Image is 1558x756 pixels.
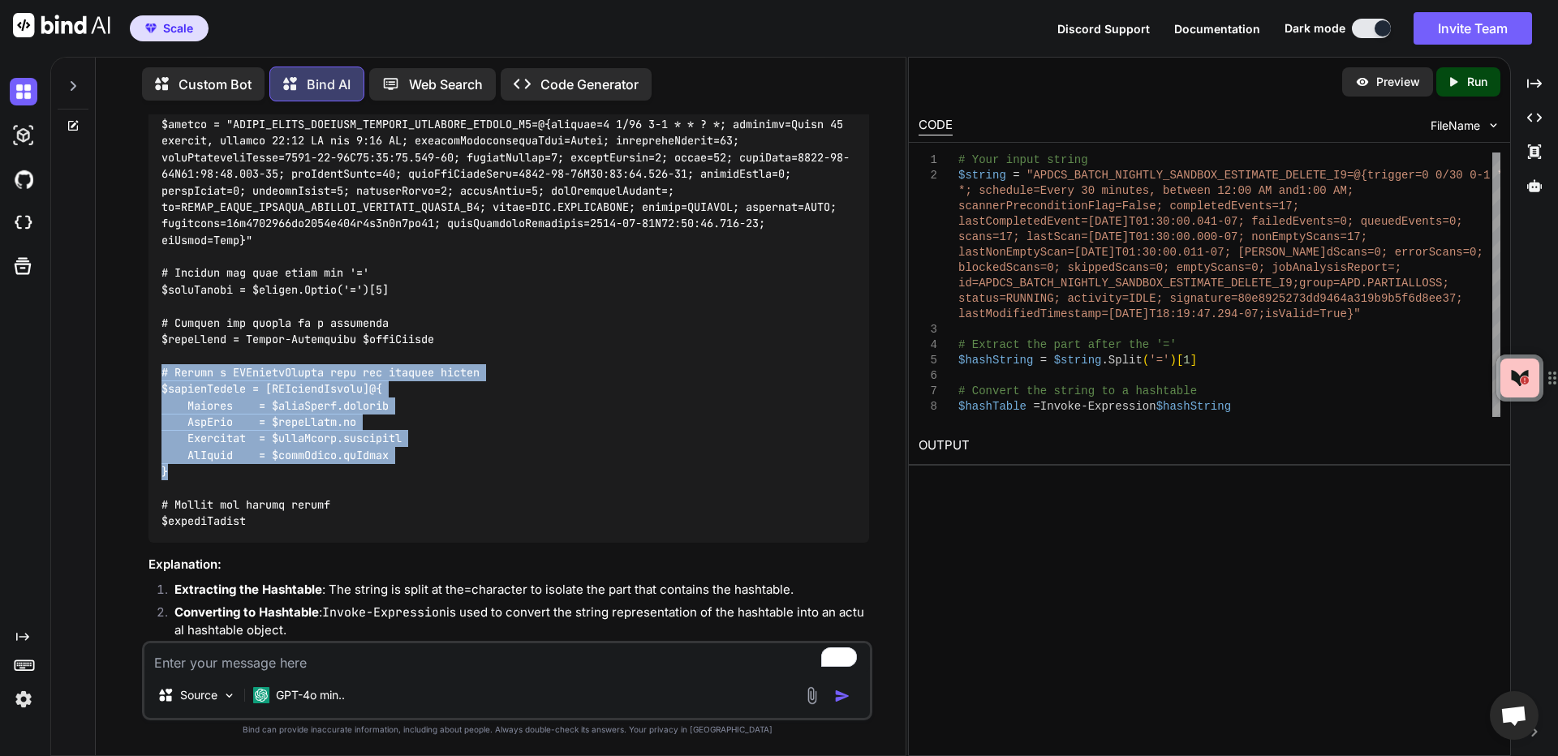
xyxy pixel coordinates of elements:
span: status=RUNNING; activity=IDLE; signature=80e892527 [958,292,1299,305]
div: 1 [919,152,937,168]
img: cloudideIcon [10,209,37,237]
span: Dark mode [1285,20,1345,37]
span: Discord Support [1057,22,1150,36]
img: darkChat [10,78,37,105]
div: 9 [919,415,937,430]
div: 3 [919,322,937,337]
span: id=APDCS_BATCH_NIGHTLY_SANDBOX_ESTIMATE_DELETE_I9; [958,277,1299,290]
span: = [1033,400,1039,413]
span: . [1101,354,1108,367]
div: 7 [919,384,937,399]
span: # Extract the part after the '=' [958,338,1177,351]
strong: Extracting the Hashtable [174,582,322,597]
span: lastCompletedEvent=[DATE]T01:30:00.041-07; fai [958,215,1272,228]
p: Bind can provide inaccurate information, including about people. Always double-check its answers.... [142,724,872,736]
span: # Your input string [958,153,1088,166]
li: : A new is created with the specified fields: , , , and . [161,640,869,677]
span: # Convert the string to a hashtable [958,384,1197,397]
img: githubDark [10,165,37,193]
span: $hashString [1156,400,1230,413]
div: CODE [919,116,953,135]
span: Scale [163,20,193,37]
span: dScans=0; errorScans=0; [1326,246,1483,259]
div: 2 [919,168,937,183]
p: Run [1467,74,1487,90]
span: Invoke-Expression [1039,400,1156,413]
span: ledEvents=0; queuedEvents=0; [1272,215,1462,228]
button: Invite Team [1414,12,1532,45]
span: nalysisReport=; [1299,261,1401,274]
span: FileName [1431,118,1480,134]
span: 3dd9464a319b9b5f6d8ee37; [1299,292,1463,305]
span: lastNonEmptyScan=[DATE]T01:30:00.011-07; [PERSON_NAME] [958,246,1327,259]
span: $hashTable [958,400,1026,413]
p: Bind AI [307,75,351,94]
span: $hashString [958,354,1033,367]
img: premium [145,24,157,33]
code: # Lore ipsum dolors $ametco = "ADIPI_ELITS_DOEIUSM_TEMPORI_UTLABORE_ETDOLO_M5=@{aliquae=4 1/96 3-... [161,100,850,530]
div: 6 [919,368,937,384]
img: settings [10,685,37,713]
button: premiumScale [130,15,209,41]
img: Bind AI [13,13,110,37]
p: Custom Bot [179,75,252,94]
li: : The string is split at the character to isolate the part that contains the hashtable. [161,581,869,604]
h3: Explanation: [148,556,869,574]
p: Preview [1376,74,1420,90]
span: = [1039,354,1046,367]
div: 4 [919,337,937,353]
button: Discord Support [1057,20,1150,37]
p: Code Generator [540,75,639,94]
span: group=APD.PARTIALLOSS; [1299,277,1449,290]
span: $string [1053,354,1101,367]
img: GPT-4o mini [253,687,269,703]
span: ) [1169,354,1176,367]
span: Split [1108,354,1143,367]
span: 1 [1183,354,1190,367]
span: *; schedule=Every 30 minutes, between 12:00 AM and [958,184,1299,197]
span: 1:00 AM; [1299,184,1354,197]
img: attachment [803,686,821,705]
span: '=' [1149,354,1169,367]
h2: OUTPUT [909,427,1510,465]
div: 8 [919,399,937,415]
img: Pick Models [222,689,236,702]
img: preview [1355,75,1370,89]
span: lastModifiedTimestamp=[DATE]T18:19:47.294-07; [958,307,1265,320]
p: Source [180,687,217,703]
span: Documentation [1174,22,1260,36]
li: : is used to convert the string representation of the hashtable into an actual hashtable object. [161,604,869,640]
span: $string [958,169,1006,182]
span: scannerPreconditionFlag=False; completedEvents=17; [958,200,1299,213]
span: ] [1190,354,1196,367]
div: Open chat [1490,691,1539,740]
code: = [464,582,471,598]
span: blockedScans=0; skippedScans=0; emptyScans=0; jobA [958,261,1299,274]
span: [ [1177,354,1183,367]
img: icon [834,688,850,704]
img: chevron down [1487,118,1500,132]
span: EmptyScans=17; [1272,230,1367,243]
p: Web Search [409,75,483,94]
textarea: To enrich screen reader interactions, please activate Accessibility in Grammarly extension settings [144,643,870,672]
span: scans=17; lastScan=[DATE]T01:30:00.000-07; non [958,230,1272,243]
img: darkAi-studio [10,122,37,149]
p: GPT-4o min.. [276,687,345,703]
span: isValid=True}" [1265,307,1361,320]
span: trigger=0 0/30 0-1 * * ? [1367,169,1531,182]
code: Invoke-Expression [322,604,446,621]
span: ( [1143,354,1149,367]
strong: Converting to Hashtable [174,604,319,620]
span: = [1013,169,1019,182]
div: 5 [919,353,937,368]
span: "APDCS_BATCH_NIGHTLY_SANDBOX_ESTIMATE_DELETE_I9=@{ [1026,169,1367,182]
button: Documentation [1174,20,1260,37]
